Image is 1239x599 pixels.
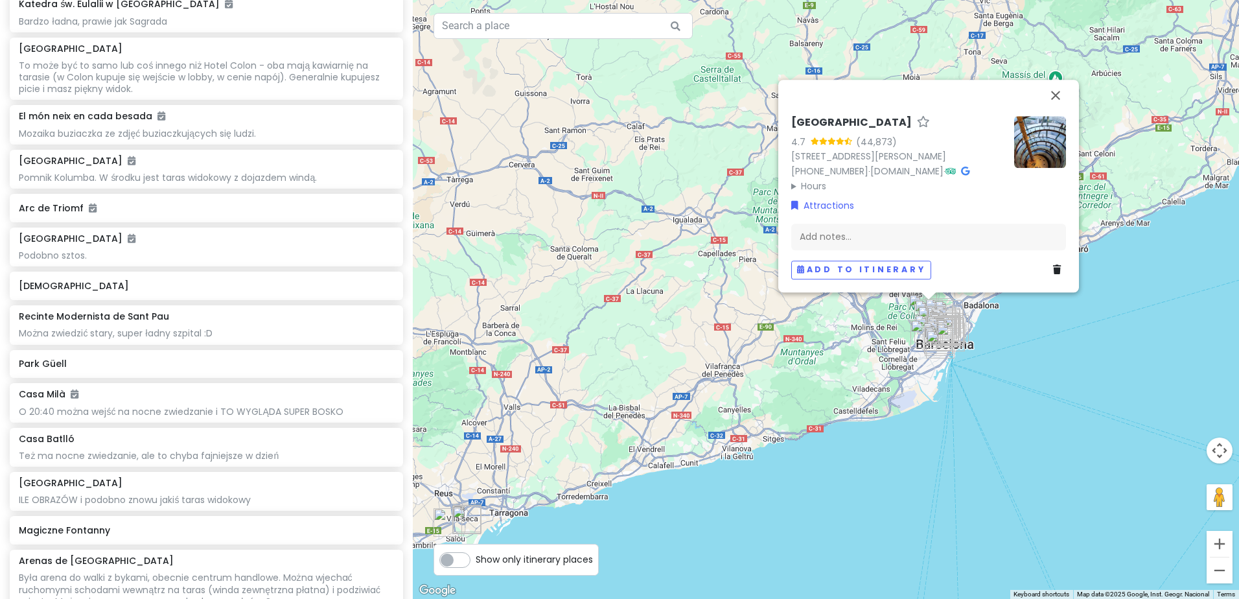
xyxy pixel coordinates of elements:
[921,311,960,349] div: The fish & chips shop Gluten Free
[19,43,122,54] h6: [GEOGRAPHIC_DATA]
[19,250,394,261] div: Podobno sztos.
[157,112,165,121] i: Added to itinerary
[923,312,962,351] div: Gula Sana Gluten Free Lab
[19,16,394,27] div: Bardzo ładna, prawie jak Sagrada
[927,311,966,350] div: La Rambla
[791,198,854,213] a: Attractions
[1053,263,1066,277] a: Delete place
[791,135,811,149] div: 4.7
[19,477,122,489] h6: [GEOGRAPHIC_DATA]
[929,295,968,334] div: Recinte Modernista de Sant Pau
[19,110,165,122] h6: El món neix en cada besada
[920,293,958,332] div: Park Güell
[919,320,958,359] div: Magiczne Fontanny
[791,165,868,178] a: [PHONE_NUMBER]
[448,500,487,539] div: PortAventura Park
[922,301,961,340] div: Gluten Tag! Obrador sense gluten
[912,301,951,340] div: Sana Locura | Pastelería Sin Gluten en Barcelona
[19,155,135,167] h6: [GEOGRAPHIC_DATA]
[926,303,965,342] div: ARUKU Sushi Gluten Free
[434,13,693,39] input: Search a place
[791,116,1004,193] div: · ·
[918,317,956,356] div: Arenas de Barcelona
[19,406,394,417] div: O 20:40 można wejść na nocne zwiedzanie i TO WYGLĄDA SUPER BOSKO
[447,500,486,539] div: Ferrari Land
[1013,590,1069,599] button: Keyboard shortcuts
[71,390,78,399] i: Added to itinerary
[930,299,969,338] div: Sagrada Família
[921,314,960,353] div: La Conscient Obrador Gluten free & Vegà
[19,280,394,292] h6: [DEMOGRAPHIC_DATA]
[19,450,394,462] div: Też ma nocne zwiedzanie, ale to chyba fajniejsze w dzień
[931,314,969,353] div: Barri Gòtic
[925,307,964,346] div: McDonald's
[1040,80,1071,111] button: Close
[1207,438,1233,464] button: Map camera controls
[128,234,135,243] i: Added to itinerary
[945,167,956,176] i: Tripadvisor
[935,310,974,349] div: Parc de la Ciutadella
[19,128,394,139] div: Mozaika buziaczka ze zdjęć buziaczkujących się ludzi.
[905,314,944,353] div: Camp Nou
[925,308,964,347] div: Casa Batlló
[791,150,946,163] a: [STREET_ADDRESS][PERSON_NAME]
[1077,591,1209,598] span: Map data ©2025 Google, Inst. Geogr. Nacional
[927,311,966,349] div: Plac Kataloński
[19,358,394,370] h6: Park Güell
[921,325,960,364] div: Estadi Olímpic Lluís Companys
[856,135,897,149] div: (44,873)
[19,172,394,183] div: Pomnik Kolumba. W środku jest taras widokowy z dojazdem windą.
[927,304,966,343] div: La Browneria Gluten Free
[19,388,78,400] h6: Casa Milà
[128,156,135,165] i: Added to itinerary
[19,311,169,322] h6: Recinte Modernista de Sant Pau
[19,433,75,445] h6: Casa Batlló
[791,224,1066,251] div: Add notes...
[19,60,394,95] div: To może być to samo lub coś innego niż Hotel Colon - oba mają kawiarnię na tarasie (w Colon kupuj...
[923,305,962,344] div: Casa Milà
[791,116,912,130] h6: [GEOGRAPHIC_DATA]
[1207,531,1233,557] button: Zoom in
[921,301,960,340] div: Glutery
[476,552,593,567] span: Show only itinerary places
[428,503,467,542] div: Camping & Resort Sangulí Salou
[903,288,942,327] div: Tibidabo
[1217,591,1235,598] a: Terms (opens in new tab)
[416,582,459,599] a: Open this area in Google Maps (opens a new window)
[89,204,97,213] i: Added to itinerary
[448,499,487,537] div: Caribe Aquatic Park
[870,165,944,178] a: [DOMAIN_NAME]
[920,322,958,361] div: Museu Nacional d'Art de Catalunya
[19,233,135,244] h6: [GEOGRAPHIC_DATA]
[931,312,969,351] div: Katedra św. Eulalii w Barcelonie
[791,261,931,279] button: Add to itinerary
[19,327,394,339] div: Można zwiedzić stary, super ładny szpital :D
[1207,558,1233,583] button: Zoom out
[917,116,930,130] a: Star place
[19,555,174,567] h6: Arenas de [GEOGRAPHIC_DATA]
[930,312,969,351] div: Lamaro Hotel
[909,294,948,333] div: CosmoCaixa Museum of Science
[909,309,948,348] div: Manioca Gluten Free - Les Corts
[1014,116,1066,168] img: Picture of the place
[961,167,969,176] i: Google Maps
[19,494,394,506] div: ILE OBRAZÓW i podobno znowu jakiś taras widokowy
[919,299,958,338] div: La Consciente Obrador sense Gluten + Yoga Shala - Gluten-free & Vegan bakery - Obrador sin gluten...
[416,582,459,599] img: Google
[19,524,394,536] h6: Magiczne Fontanny
[931,318,970,357] div: Columbus Monument
[791,179,1004,193] summary: Hours
[932,308,971,347] div: Arc de Triomf
[1207,484,1233,510] button: Drag Pegman onto the map to open Street View
[19,202,394,214] h6: Arc de Triomf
